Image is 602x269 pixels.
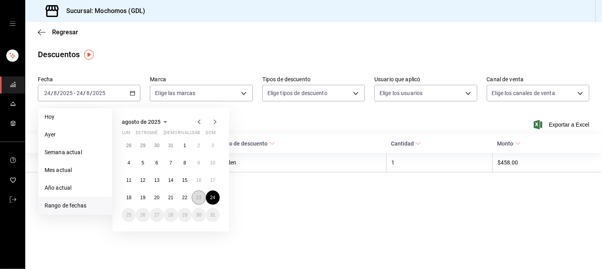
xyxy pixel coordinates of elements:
button: 30 de agosto de 2025 [192,208,206,222]
span: Rango de fechas [45,202,106,210]
abbr: domingo [206,130,216,138]
abbr: 8 de agosto de 2025 [183,160,186,166]
abbr: 31 de julio de 2025 [168,143,173,148]
button: agosto de 2025 [122,117,170,127]
abbr: 29 de julio de 2025 [140,143,145,148]
abbr: 16 de agosto de 2025 [196,177,201,183]
button: 9 de agosto de 2025 [192,156,206,170]
span: / [51,90,53,96]
abbr: 18 de agosto de 2025 [126,195,131,200]
abbr: 28 de julio de 2025 [126,143,131,148]
input: -- [53,90,57,96]
th: [PERSON_NAME] [25,153,217,172]
abbr: 3 de agosto de 2025 [211,143,214,148]
button: 24 de agosto de 2025 [206,191,220,205]
span: agosto de 2025 [122,119,161,125]
span: Elige los canales de venta [492,89,555,97]
button: 11 de agosto de 2025 [122,173,136,187]
font: Monto [497,140,514,147]
label: Fecha [38,77,140,82]
span: Elige los usuarios [380,89,423,97]
span: Regresar [52,28,78,36]
button: 22 de agosto de 2025 [178,191,192,205]
abbr: sábado [192,130,200,138]
abbr: jueves [164,130,210,138]
abbr: 7 de agosto de 2025 [170,160,172,166]
button: 30 de julio de 2025 [150,138,164,153]
button: 25 de agosto de 2025 [122,208,136,222]
button: 4 de agosto de 2025 [122,156,136,170]
button: 28 de julio de 2025 [122,138,136,153]
span: / [83,90,86,96]
abbr: 29 de agosto de 2025 [182,212,187,218]
abbr: 13 de agosto de 2025 [154,177,159,183]
abbr: 30 de agosto de 2025 [196,212,201,218]
abbr: 6 de agosto de 2025 [155,160,158,166]
button: 8 de agosto de 2025 [178,156,192,170]
abbr: viernes [178,130,200,138]
abbr: 22 de agosto de 2025 [182,195,187,200]
span: Mes actual [45,166,106,174]
span: Monto [497,140,521,147]
label: Tipos de descuento [262,77,365,82]
button: 27 de agosto de 2025 [150,208,164,222]
button: cajón abierto [9,21,16,27]
input: -- [76,90,83,96]
span: Año actual [45,184,106,192]
button: 21 de agosto de 2025 [164,191,178,205]
label: Canal de venta [487,77,589,82]
button: 31 de agosto de 2025 [206,208,220,222]
span: Elige tipos de descuento [267,89,327,97]
button: 5 de agosto de 2025 [136,156,150,170]
button: 6 de agosto de 2025 [150,156,164,170]
button: Exportar a Excel [535,120,589,129]
button: 12 de agosto de 2025 [136,173,150,187]
abbr: 2 de agosto de 2025 [197,143,200,148]
abbr: 11 de agosto de 2025 [126,177,131,183]
th: $458.00 [493,153,602,172]
abbr: lunes [122,130,130,138]
span: Cantidad [391,140,421,147]
img: Marcador de información sobre herramientas [84,50,94,60]
button: 31 de julio de 2025 [164,138,178,153]
input: -- [86,90,90,96]
abbr: martes [136,130,161,138]
span: / [90,90,92,96]
span: / [57,90,60,96]
input: -- [44,90,51,96]
label: Marca [150,77,252,82]
abbr: 17 de agosto de 2025 [210,177,215,183]
span: Semana actual [45,148,106,157]
button: 7 de agosto de 2025 [164,156,178,170]
button: 1 de agosto de 2025 [178,138,192,153]
abbr: 30 de julio de 2025 [154,143,159,148]
button: 29 de agosto de 2025 [178,208,192,222]
abbr: miércoles [150,130,157,138]
input: ---- [60,90,73,96]
button: 13 de agosto de 2025 [150,173,164,187]
button: 19 de agosto de 2025 [136,191,150,205]
button: 20 de agosto de 2025 [150,191,164,205]
button: 15 de agosto de 2025 [178,173,192,187]
label: Usuario que aplicó [374,77,477,82]
th: Orden [217,153,387,172]
button: 2 de agosto de 2025 [192,138,206,153]
abbr: 31 de agosto de 2025 [210,212,215,218]
button: 23 de agosto de 2025 [192,191,206,205]
button: 29 de julio de 2025 [136,138,150,153]
abbr: 1 de agosto de 2025 [183,143,186,148]
input: ---- [92,90,106,96]
button: 14 de agosto de 2025 [164,173,178,187]
span: Elige las marcas [155,89,195,97]
div: Descuentos [38,49,80,60]
abbr: 4 de agosto de 2025 [127,160,130,166]
button: 18 de agosto de 2025 [122,191,136,205]
abbr: 23 de agosto de 2025 [196,195,201,200]
abbr: 12 de agosto de 2025 [140,177,145,183]
span: Hoy [45,113,106,121]
button: 3 de agosto de 2025 [206,138,220,153]
font: Cantidad [391,140,414,147]
abbr: 10 de agosto de 2025 [210,160,215,166]
abbr: 25 de agosto de 2025 [126,212,131,218]
abbr: 24 de agosto de 2025 [210,195,215,200]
